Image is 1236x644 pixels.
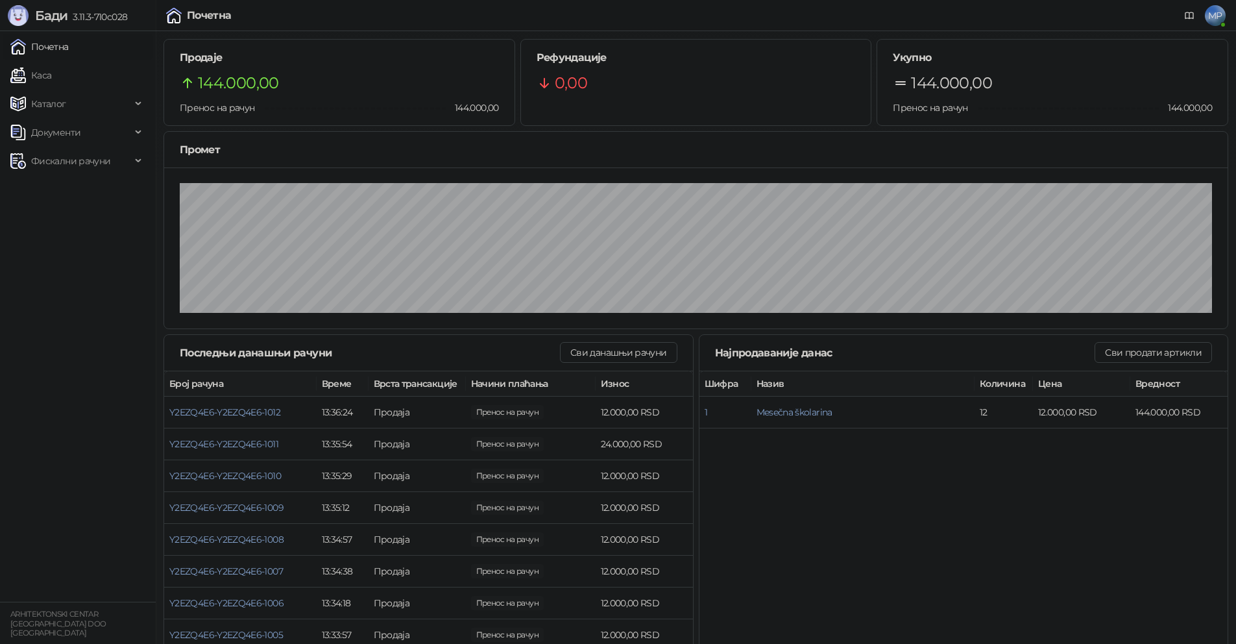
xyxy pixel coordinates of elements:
[1033,371,1130,397] th: Цена
[369,371,466,397] th: Врста трансакције
[169,502,284,514] button: Y2EZQ4E6-Y2EZQ4E6-1009
[317,371,369,397] th: Време
[715,345,1095,361] div: Најпродаваније данас
[169,565,283,577] button: Y2EZQ4E6-Y2EZQ4E6-1007
[466,371,596,397] th: Начини плаћања
[1130,371,1228,397] th: Вредност
[596,524,693,556] td: 12.000,00 RSD
[8,5,29,26] img: Logo
[705,406,707,418] button: 1
[1179,5,1200,26] a: Документација
[198,71,279,95] span: 144.000,00
[911,71,992,95] span: 144.000,00
[596,428,693,460] td: 24.000,00 RSD
[699,371,751,397] th: Шифра
[369,460,466,492] td: Продаја
[1033,397,1130,428] td: 12.000,00 RSD
[317,556,369,588] td: 13:34:38
[169,438,278,450] button: Y2EZQ4E6-Y2EZQ4E6-1011
[187,10,232,21] div: Почетна
[369,397,466,428] td: Продаја
[180,102,254,114] span: Пренос на рачун
[471,501,544,515] span: 12.000,00
[35,8,67,23] span: Бади
[1095,342,1212,363] button: Сви продати артикли
[1159,101,1212,115] span: 144.000,00
[471,596,544,610] span: 12.000,00
[471,405,544,419] span: 12.000,00
[317,524,369,556] td: 13:34:57
[975,371,1033,397] th: Количина
[180,142,1212,158] div: Промет
[67,11,127,23] span: 3.11.3-710c028
[31,91,66,117] span: Каталог
[169,470,281,482] button: Y2EZQ4E6-Y2EZQ4E6-1010
[317,460,369,492] td: 13:35:29
[893,50,1212,66] h5: Укупно
[596,460,693,492] td: 12.000,00 RSD
[596,492,693,524] td: 12.000,00 RSD
[10,62,51,88] a: Каса
[471,437,544,451] span: 24.000,00
[369,524,466,556] td: Продаја
[180,50,499,66] h5: Продаје
[1130,397,1228,428] td: 144.000,00 RSD
[471,628,544,642] span: 12.000,00
[757,406,832,418] button: Mesečna školarina
[10,610,106,638] small: ARHITEKTONSKI CENTAR [GEOGRAPHIC_DATA] DOO [GEOGRAPHIC_DATA]
[596,556,693,588] td: 12.000,00 RSD
[1205,5,1226,26] span: MP
[596,397,693,428] td: 12.000,00 RSD
[751,371,975,397] th: Назив
[169,406,280,418] button: Y2EZQ4E6-Y2EZQ4E6-1012
[560,342,677,363] button: Сви данашњи рачуни
[555,71,587,95] span: 0,00
[471,469,544,483] span: 12.000,00
[317,397,369,428] td: 13:36:24
[471,532,544,547] span: 12.000,00
[31,119,80,145] span: Документи
[317,588,369,619] td: 13:34:18
[31,148,110,174] span: Фискални рачуни
[596,371,693,397] th: Износ
[893,102,967,114] span: Пренос на рачун
[369,492,466,524] td: Продаја
[369,556,466,588] td: Продаја
[975,397,1033,428] td: 12
[164,371,317,397] th: Број рачуна
[169,629,283,641] button: Y2EZQ4E6-Y2EZQ4E6-1005
[10,34,69,60] a: Почетна
[317,428,369,460] td: 13:35:54
[537,50,856,66] h5: Рефундације
[317,492,369,524] td: 13:35:12
[369,588,466,619] td: Продаја
[446,101,499,115] span: 144.000,00
[471,564,544,578] span: 12.000,00
[369,428,466,460] td: Продаја
[169,534,284,545] button: Y2EZQ4E6-Y2EZQ4E6-1008
[596,588,693,619] td: 12.000,00 RSD
[180,345,560,361] div: Последњи данашњи рачуни
[169,597,284,609] button: Y2EZQ4E6-Y2EZQ4E6-1006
